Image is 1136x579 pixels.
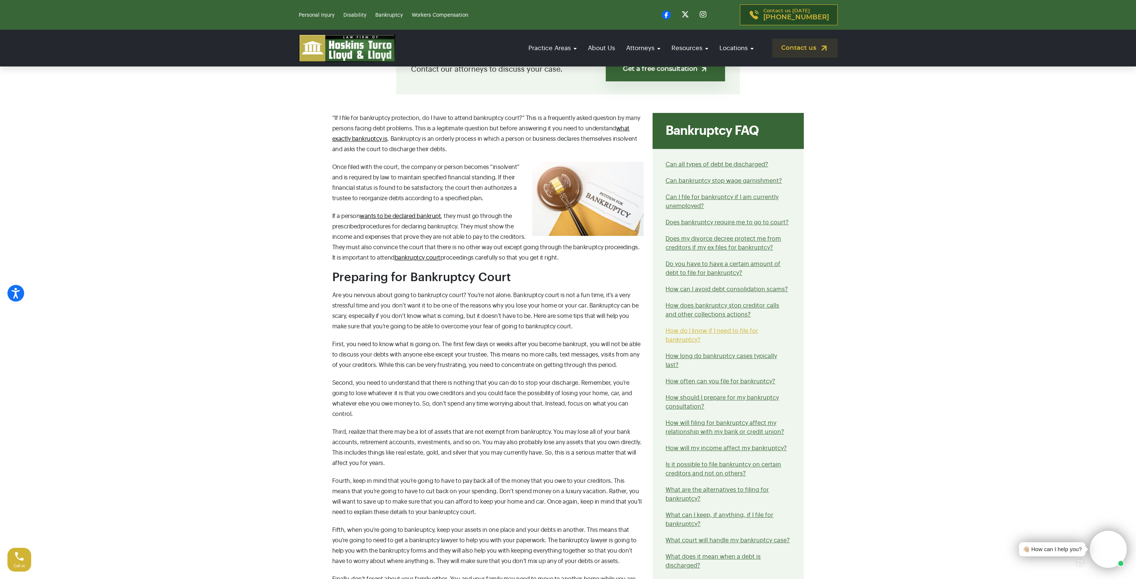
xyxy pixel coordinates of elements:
a: Can bankruptcy stop wage garnishment? [666,178,782,184]
a: How can I avoid debt consolidation scams? [666,286,788,292]
a: Workers Compensation [412,13,468,18]
span: Call us [14,564,25,568]
a: Personal Injury [299,13,334,18]
a: How should I prepare for my bankruptcy consultation? [666,395,779,410]
div: Bankruptcy FAQ [653,113,804,149]
a: What does it mean when a debt is discharged? [666,554,761,569]
img: arrow-up-right-light.svg [700,65,708,73]
span: procedures for declaring bankruptcy [360,224,457,230]
span: Once filed with the court, the company or person becomes “insolvent” and is required by law to ma... [332,164,520,201]
span: “If I file for bankruptcy protection, do I have to attend bankruptcy court?” This is a frequently... [332,115,640,152]
a: Can I file for bankruptcy if I am currently unemployed? [666,194,779,209]
span: [PHONE_NUMBER] [763,14,829,21]
span: First, you need to know what is going on. The first few days or weeks after you become bankrupt, ... [332,341,641,368]
span: Are you nervous about going to bankruptcy court? You’re not alone. Bankruptcy court is not a fun ... [332,292,639,329]
a: What can I keep, if anything, if I file for bankruptcy? [666,512,773,527]
a: Bankruptcy [375,13,403,18]
a: How long do bankruptcy cases typically last? [666,353,777,368]
span: Third, realize that there may be a lot of assets that are not exempt from bankruptcy. You may los... [332,429,642,466]
a: bankruptcy court [395,255,440,261]
a: What court will handle my bankruptcy case? [666,537,790,543]
a: How does bankruptcy stop creditor calls and other collections actions? [666,303,779,318]
a: Do you have to have a certain amount of debt to file for bankruptcy? [666,261,780,276]
a: How will my income affect my bankruptcy? [666,445,787,451]
span: Fifth, when you’re going to bankruptcy, keep your assets in one place and your debts in another. ... [332,527,637,564]
a: Disability [343,13,366,18]
a: Does bankruptcy require me to go to court? [666,219,789,225]
div: Contact our attorneys to discuss your case. [396,44,740,94]
a: wants to be declared bankrupt [360,213,441,219]
img: logo [299,34,395,62]
a: What are the alternatives to filing for bankruptcy? [666,487,769,502]
a: Contact us [772,39,838,58]
a: Does my divorce decree protect me from creditors if my ex files for bankruptcy? [666,236,781,251]
a: Is it possible to file bankruptcy on certain creditors and not on others? [666,462,781,476]
a: Resources [668,38,712,59]
img: petition for bankruptcy [532,162,644,236]
a: what exactly bankruptcy is [332,126,630,142]
p: Contact us [DATE] [763,9,829,21]
a: How will filing for bankruptcy affect my relationship with my bank or credit union? [666,420,784,435]
a: Open chat [1072,555,1088,570]
a: Contact us [DATE][PHONE_NUMBER] [740,4,838,25]
span: Second, you need to understand that there is nothing that you can do to stop your discharge. Reme... [332,380,632,417]
a: Can all types of debt be discharged? [666,162,768,167]
a: Attorneys [622,38,664,59]
span: If a person , they must go through the prescribed [332,213,512,230]
a: Practice Areas [525,38,580,59]
a: Get a free consultation [606,57,725,81]
a: Locations [716,38,757,59]
span: Preparing for Bankruptcy Court [332,271,511,283]
a: How often can you file for bankruptcy? [666,378,775,384]
div: 👋🏼 How can I help you? [1023,545,1082,554]
span: Fourth, keep in mind that you’re going to have to pay back all of the money that you owe to your ... [332,478,642,515]
span: . They must show the income and expenses that prove they are not able to pay to the creditors. Th... [332,224,640,261]
a: How do I know if I need to file for bankruptcy? [666,328,758,343]
a: About Us [584,38,619,59]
